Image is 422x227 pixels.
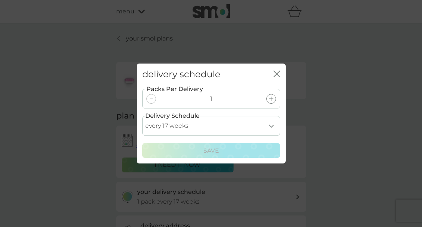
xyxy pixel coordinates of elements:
label: Packs Per Delivery [146,84,204,94]
p: Save [203,146,219,156]
button: close [273,71,280,78]
p: 1 [210,94,212,104]
button: Save [142,143,280,158]
h2: delivery schedule [142,69,220,80]
label: Delivery Schedule [145,111,200,121]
